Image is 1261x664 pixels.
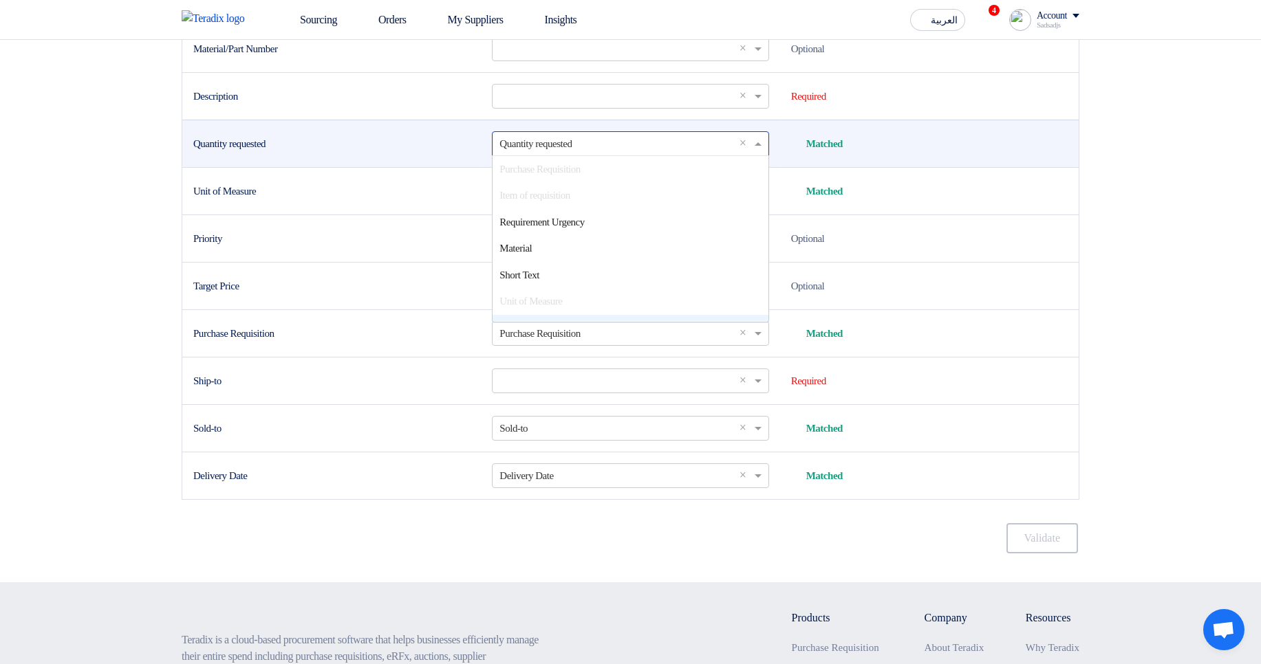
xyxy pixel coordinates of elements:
[740,374,746,386] span: ×
[740,373,751,389] span: Clear all
[740,136,751,152] span: Clear all
[925,610,985,626] li: Company
[1037,10,1067,22] div: Account
[499,190,570,201] span: Item of requisition
[193,326,470,342] div: Purchase Requisition
[270,5,348,35] a: Sourcing
[931,16,958,25] span: العربية
[806,421,843,436] span: Matched
[740,421,746,434] span: ×
[182,10,253,27] img: Teradix logo
[1026,642,1079,653] a: Why Teradix
[740,42,746,54] span: ×
[418,5,515,35] a: My Suppliers
[193,278,470,294] div: Target Price
[1037,21,1079,29] div: Sadsadjs
[740,89,751,104] span: Clear all
[1006,523,1078,553] button: Validate
[740,327,746,339] span: ×
[791,375,826,386] span: Required
[806,468,843,484] span: Matched
[740,137,746,149] span: ×
[791,91,826,102] span: Required
[499,243,532,254] span: Material
[193,136,470,152] div: Quantity requested
[989,5,1000,16] span: 4
[515,5,588,35] a: Insights
[740,468,751,484] span: Clear all
[193,231,470,247] div: Priority
[499,269,539,280] span: Short Text
[925,642,984,653] a: About Teradix
[806,184,843,199] span: Matched
[910,9,965,31] button: العربية
[499,296,562,307] span: Unit of Measure
[193,89,470,104] div: Description
[193,184,470,199] div: Unit of Measure
[1009,9,1031,31] img: profile_test.png
[499,164,580,175] span: Purchase Requisition
[791,43,825,54] span: Optional
[791,233,825,244] span: Optional
[193,468,470,484] div: Delivery Date
[806,326,843,342] span: Matched
[740,326,751,342] span: Clear all
[740,89,746,102] span: ×
[740,469,746,481] span: ×
[792,642,879,653] a: Purchase Requisition
[740,421,751,436] span: Clear all
[193,421,470,436] div: Sold-to
[791,280,825,291] span: Optional
[740,41,751,57] span: Clear all
[499,217,584,228] span: Requirement Urgency
[1026,610,1079,626] li: Resources
[792,610,884,626] li: Products
[193,41,470,57] div: Material/Part Number
[193,373,470,389] div: Ship-to
[1203,609,1244,650] a: Open chat
[806,136,843,152] span: Matched
[348,5,418,35] a: Orders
